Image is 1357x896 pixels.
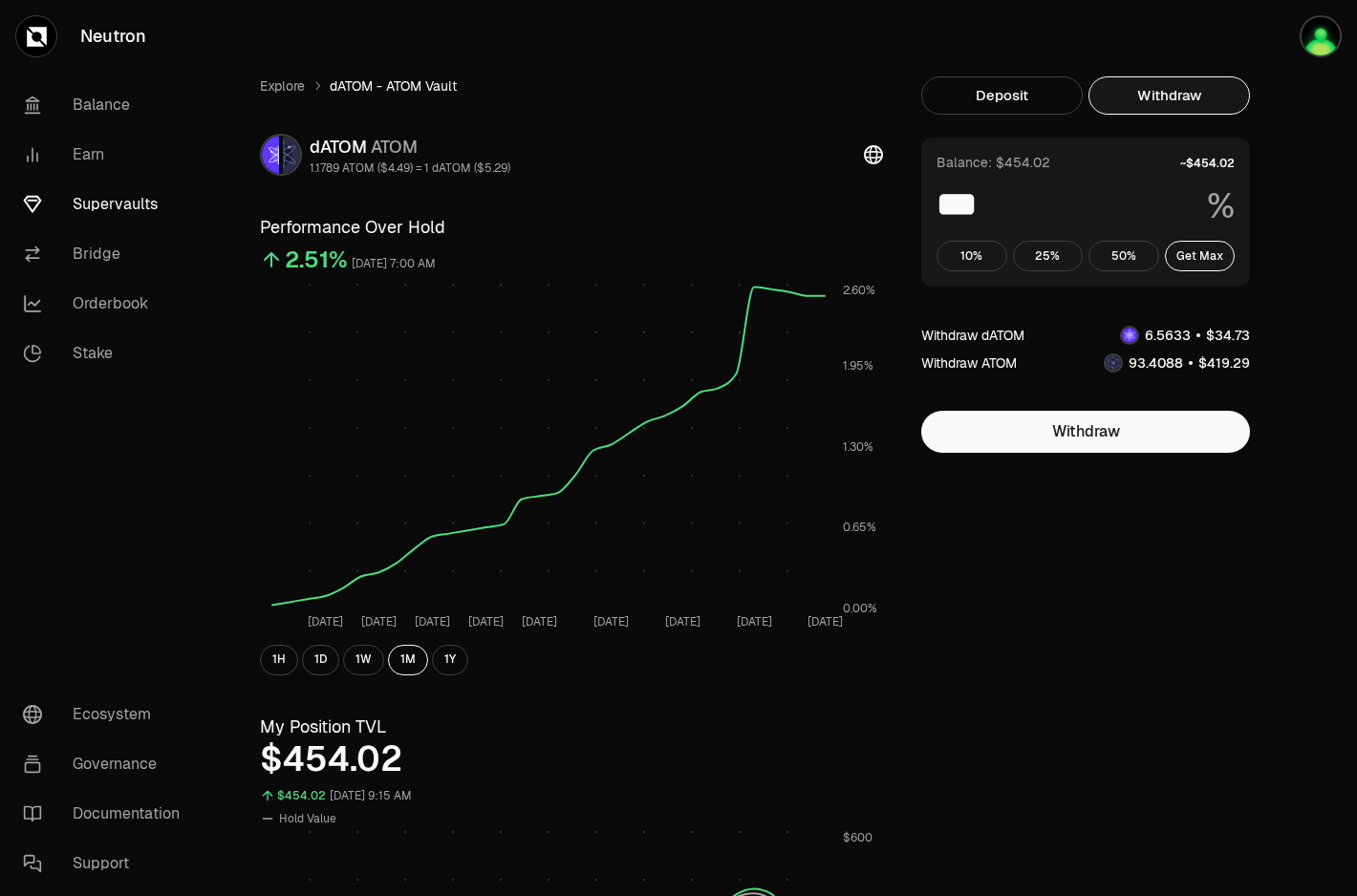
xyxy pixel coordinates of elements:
tspan: [DATE] [415,614,450,629]
tspan: [DATE] [808,614,843,629]
div: Withdraw dATOM [921,326,1024,345]
button: 1Y [432,645,468,675]
img: kkr [1300,15,1342,57]
div: $454.02 [277,785,326,807]
img: dATOM Logo [262,136,279,174]
button: 10% [937,241,1007,271]
tspan: [DATE] [593,614,629,629]
tspan: [DATE] [522,614,557,629]
div: $454.02 [260,740,883,779]
a: Stake [8,329,206,378]
img: dATOM Logo [1122,328,1137,343]
a: Earn [8,130,206,180]
tspan: 1.30% [843,439,873,455]
div: 2.51% [285,245,348,275]
a: Support [8,839,206,888]
button: Withdraw [921,411,1250,453]
div: [DATE] 9:15 AM [330,785,412,807]
a: Supervaults [8,180,206,229]
img: ATOM Logo [283,136,300,174]
tspan: 2.60% [843,283,875,298]
button: 1H [260,645,298,675]
div: [DATE] 7:00 AM [352,253,436,275]
tspan: 1.95% [843,358,873,373]
span: dATOM - ATOM Vault [330,76,457,96]
a: Explore [260,76,305,96]
button: Deposit [921,76,1083,115]
button: Withdraw [1088,76,1250,115]
tspan: [DATE] [361,614,397,629]
a: Orderbook [8,279,206,329]
button: 25% [1013,241,1084,271]
span: % [1207,187,1235,225]
tspan: 0.00% [843,601,877,616]
a: Bridge [8,229,206,279]
button: 1M [388,645,428,675]
button: 1D [302,645,339,675]
tspan: [DATE] [665,614,700,629]
a: Documentation [8,789,206,839]
tspan: 0.65% [843,520,876,535]
img: ATOM Logo [1106,355,1121,371]
tspan: [DATE] [737,614,772,629]
button: 50% [1088,241,1159,271]
div: dATOM [310,134,510,160]
span: Hold Value [279,811,336,826]
h3: Performance Over Hold [260,214,883,241]
a: Balance [8,80,206,130]
div: 1.1789 ATOM ($4.49) = 1 dATOM ($5.29) [310,160,510,176]
button: Get Max [1165,241,1236,271]
tspan: [DATE] [308,614,343,629]
tspan: [DATE] [468,614,504,629]
div: Withdraw ATOM [921,353,1017,373]
a: Ecosystem [8,690,206,739]
div: Balance: $454.02 [937,153,1050,172]
tspan: $600 [843,830,872,845]
h3: My Position TVL [260,714,883,740]
nav: breadcrumb [260,76,883,96]
span: ATOM [371,136,418,158]
button: 1W [343,645,384,675]
a: Governance [8,739,206,789]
